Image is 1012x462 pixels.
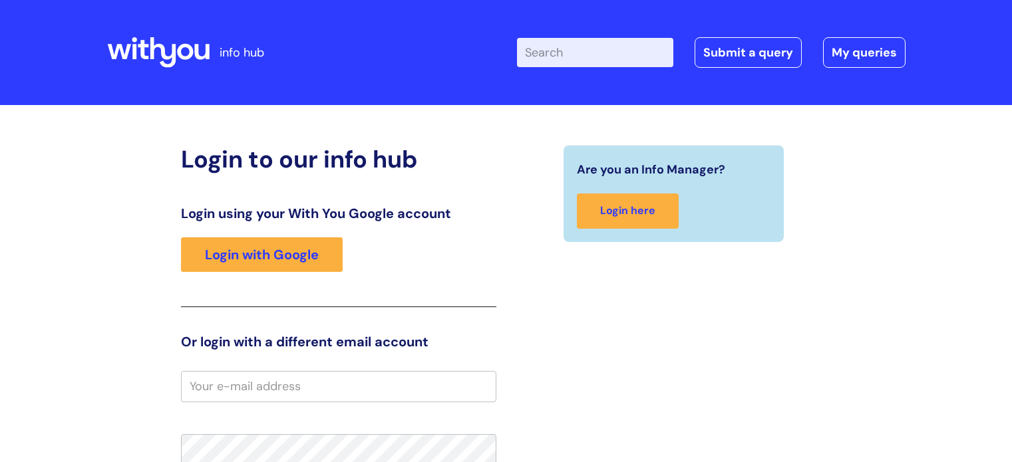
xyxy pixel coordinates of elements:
[181,145,496,173] h2: Login to our info hub
[181,237,343,272] a: Login with Google
[695,37,802,68] a: Submit a query
[823,37,906,68] a: My queries
[181,205,496,221] h3: Login using your With You Google account
[517,38,673,67] input: Search
[181,371,496,402] input: Your e-mail address
[181,334,496,350] h3: Or login with a different email account
[577,193,679,229] a: Login here
[220,42,264,63] p: info hub
[577,159,725,180] span: Are you an Info Manager?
